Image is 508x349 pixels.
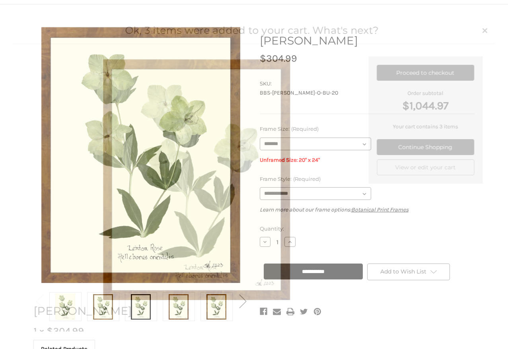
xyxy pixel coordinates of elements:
h1: Ok, 3 items were added to your cart. What's next? [25,23,478,38]
a: Proceed to checkout [377,65,475,81]
div: 1 × $304.99 [33,324,165,339]
strong: $1,044.97 [377,97,475,114]
div: Order subtotal [377,89,475,114]
a: Continue Shopping [377,139,475,155]
p: Your cart contains 3 items [377,122,475,131]
h2: [PERSON_NAME] [33,302,165,319]
span: × [481,22,488,37]
a: View or edit your cart [377,159,475,175]
img: LENTON ROSE [103,56,290,302]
